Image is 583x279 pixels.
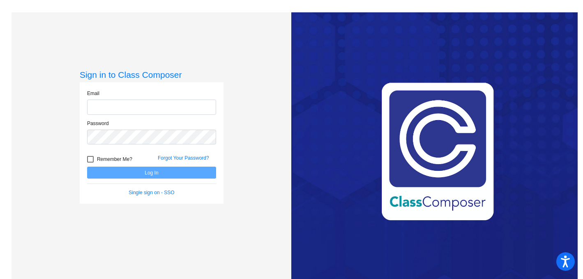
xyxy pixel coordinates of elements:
[87,120,109,127] label: Password
[87,167,216,179] button: Log In
[80,70,224,80] h3: Sign in to Class Composer
[87,90,99,97] label: Email
[97,154,132,164] span: Remember Me?
[129,190,174,195] a: Single sign on - SSO
[158,155,209,161] a: Forgot Your Password?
